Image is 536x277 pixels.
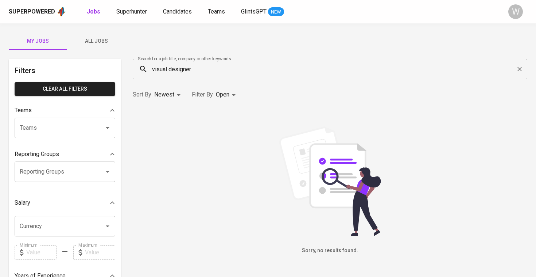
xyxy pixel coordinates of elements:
button: Clear [514,64,525,74]
span: Open [216,91,229,98]
a: Candidates [163,7,193,16]
span: All Jobs [71,37,121,46]
p: Newest [154,90,174,99]
div: W [508,4,523,19]
button: Open [102,221,113,231]
div: Superpowered [9,8,55,16]
span: NEW [268,8,284,16]
button: Open [102,167,113,177]
b: Jobs [87,8,100,15]
a: GlintsGPT NEW [241,7,284,16]
div: Salary [15,196,115,210]
img: file_searching.svg [275,126,385,236]
div: Reporting Groups [15,147,115,162]
button: Open [102,123,113,133]
a: Teams [208,7,226,16]
span: GlintsGPT [241,8,267,15]
div: Teams [15,103,115,118]
img: app logo [57,6,66,17]
a: Superpoweredapp logo [9,6,66,17]
div: Newest [154,88,183,102]
button: Clear All filters [15,82,115,96]
input: Value [26,245,57,260]
p: Reporting Groups [15,150,59,159]
input: Value [85,245,115,260]
span: Candidates [163,8,192,15]
p: Salary [15,198,30,207]
p: Sort By [133,90,151,99]
h6: Filters [15,65,115,76]
a: Jobs [87,7,102,16]
span: My Jobs [13,37,63,46]
h6: Sorry, no results found. [133,247,527,255]
div: Open [216,88,238,102]
p: Teams [15,106,32,115]
span: Clear All filters [20,84,109,94]
span: Superhunter [116,8,147,15]
a: Superhunter [116,7,148,16]
span: Teams [208,8,225,15]
p: Filter By [192,90,213,99]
